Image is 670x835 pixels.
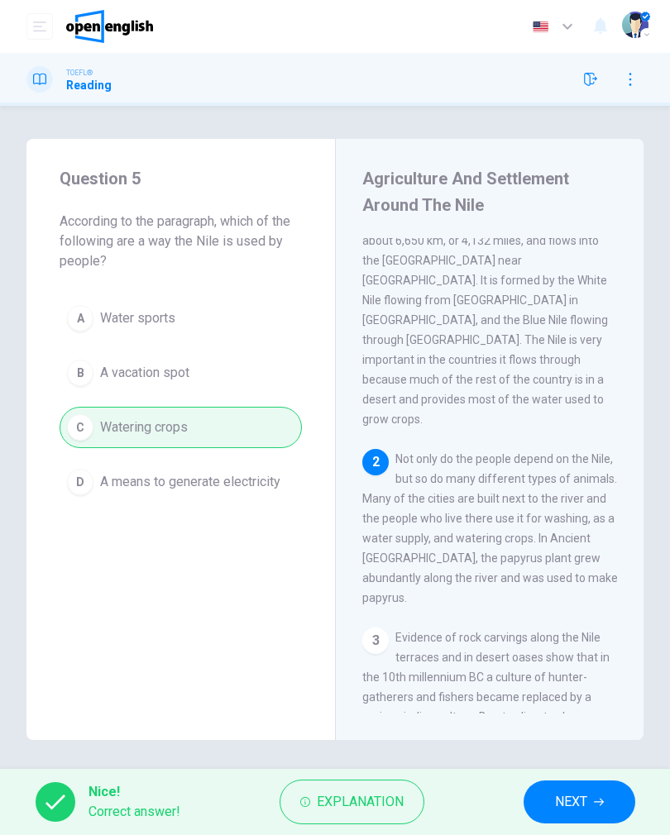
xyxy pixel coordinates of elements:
[89,802,180,822] span: Correct answer!
[66,67,93,79] span: TOEFL®
[60,165,302,192] h4: Question 5
[362,452,618,604] span: Not only do the people depend on the Nile, but so do many different types of animals. Many of the...
[66,10,153,43] img: OpenEnglish logo
[362,627,389,654] div: 3
[66,79,112,92] h1: Reading
[555,790,587,814] span: NEXT
[60,212,302,271] span: According to the paragraph, which of the following are a way the Nile is used by people?
[317,790,404,814] span: Explanation
[89,782,180,802] span: Nice!
[530,21,551,33] img: en
[362,449,389,475] div: 2
[622,12,648,38] img: Profile picture
[524,780,635,823] button: NEXT
[362,165,613,218] h4: Agriculture And Settlement Around The Nile
[26,13,53,40] button: open mobile menu
[280,780,424,824] button: Explanation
